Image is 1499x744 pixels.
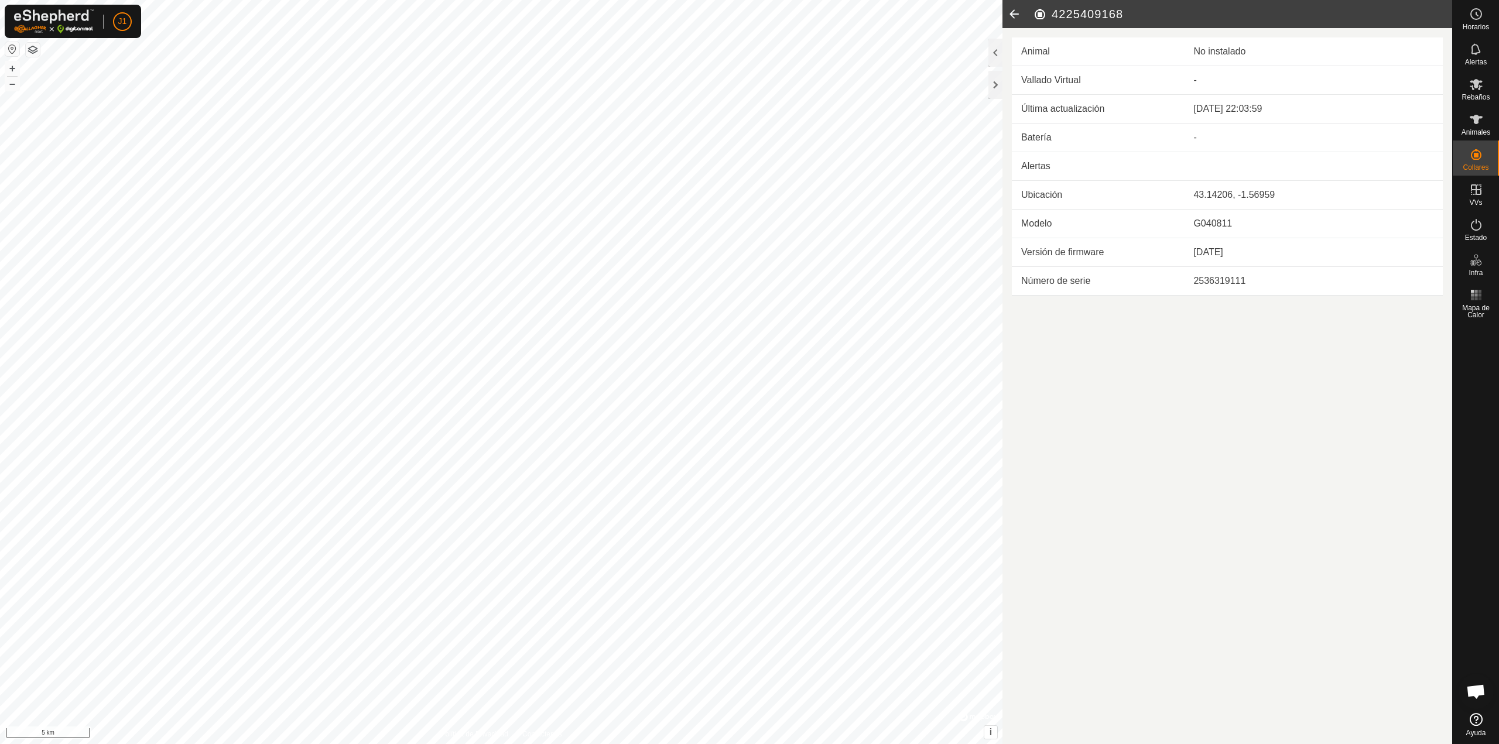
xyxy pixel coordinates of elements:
[1012,37,1184,66] td: Animal
[1465,234,1487,241] span: Estado
[1193,102,1433,116] div: [DATE] 22:03:59
[441,729,508,739] a: Política de Privacidad
[1466,729,1486,736] span: Ayuda
[1456,304,1496,318] span: Mapa de Calor
[1033,7,1452,21] h2: 4225409168
[1193,217,1433,231] div: G040811
[1012,181,1184,210] td: Ubicación
[1193,188,1433,202] div: 43.14206, -1.56959
[1462,129,1490,136] span: Animales
[1469,199,1482,206] span: VVs
[990,727,992,737] span: i
[14,9,94,33] img: Logo Gallagher
[522,729,562,739] a: Contáctenos
[1012,152,1184,181] td: Alertas
[5,61,19,76] button: +
[1463,164,1488,171] span: Collares
[1012,124,1184,152] td: Batería
[1193,44,1433,59] div: No instalado
[5,42,19,56] button: Restablecer Mapa
[118,15,127,28] span: J1
[1193,274,1433,288] div: 2536319111
[984,726,997,739] button: i
[1012,95,1184,124] td: Última actualización
[1465,59,1487,66] span: Alertas
[1469,269,1483,276] span: Infra
[1012,238,1184,267] td: Versión de firmware
[1463,23,1489,30] span: Horarios
[1012,66,1184,95] td: Vallado Virtual
[1459,674,1494,709] div: Chat abierto
[26,43,40,57] button: Capas del Mapa
[5,77,19,91] button: –
[1462,94,1490,101] span: Rebaños
[1453,708,1499,741] a: Ayuda
[1193,245,1433,259] div: [DATE]
[1012,267,1184,296] td: Número de serie
[1193,131,1433,145] div: -
[1012,210,1184,238] td: Modelo
[1193,75,1196,85] app-display-virtual-paddock-transition: -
